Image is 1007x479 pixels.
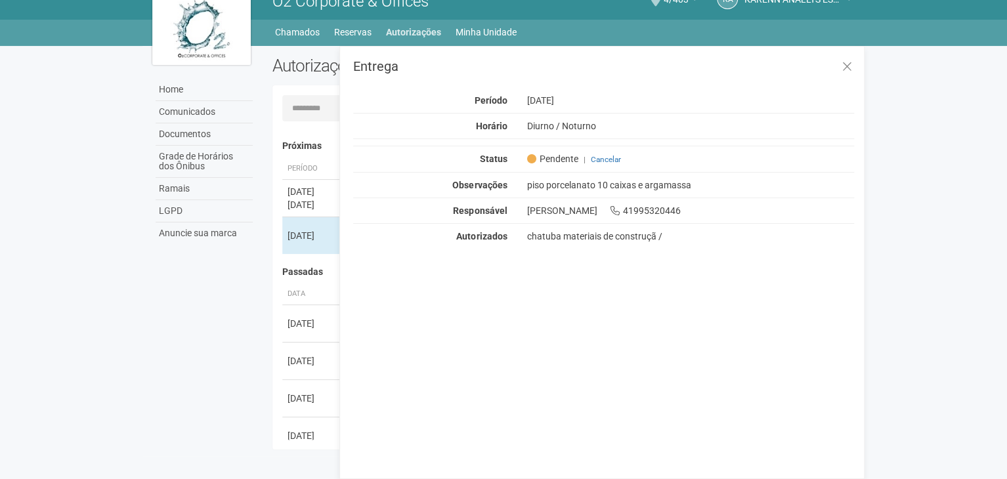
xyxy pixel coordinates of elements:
a: Autorizações [386,23,441,41]
div: [DATE] [288,429,336,442]
th: Período [282,158,341,180]
div: chatuba materiais de construçã / [526,230,854,242]
div: Diurno / Noturno [517,120,864,132]
div: [DATE] [288,185,336,198]
a: Cancelar [590,155,620,164]
h2: Autorizações [272,56,553,75]
a: Anuncie sua marca [156,222,253,244]
a: Home [156,79,253,101]
strong: Observações [452,180,507,190]
a: Minha Unidade [456,23,517,41]
div: [DATE] [288,317,336,330]
strong: Autorizados [456,231,507,241]
div: [PERSON_NAME] 41995320446 [517,205,864,217]
strong: Responsável [453,205,507,216]
div: [DATE] [288,354,336,367]
span: Pendente [526,153,578,165]
th: Data [282,283,341,305]
h4: Próximas [282,141,845,151]
h3: Entrega [353,60,854,73]
div: [DATE] [288,392,336,405]
a: LGPD [156,200,253,222]
a: Comunicados [156,101,253,123]
a: Reservas [334,23,372,41]
div: [DATE] [517,94,864,106]
strong: Período [474,95,507,106]
div: piso porcelanato 10 caixas e argamassa [517,179,864,191]
a: Ramais [156,178,253,200]
strong: Horário [475,121,507,131]
strong: Status [479,154,507,164]
div: [DATE] [288,198,336,211]
div: [DATE] [288,229,336,242]
a: Chamados [275,23,320,41]
span: | [583,155,585,164]
h4: Passadas [282,267,845,277]
a: Grade de Horários dos Ônibus [156,146,253,178]
a: Documentos [156,123,253,146]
